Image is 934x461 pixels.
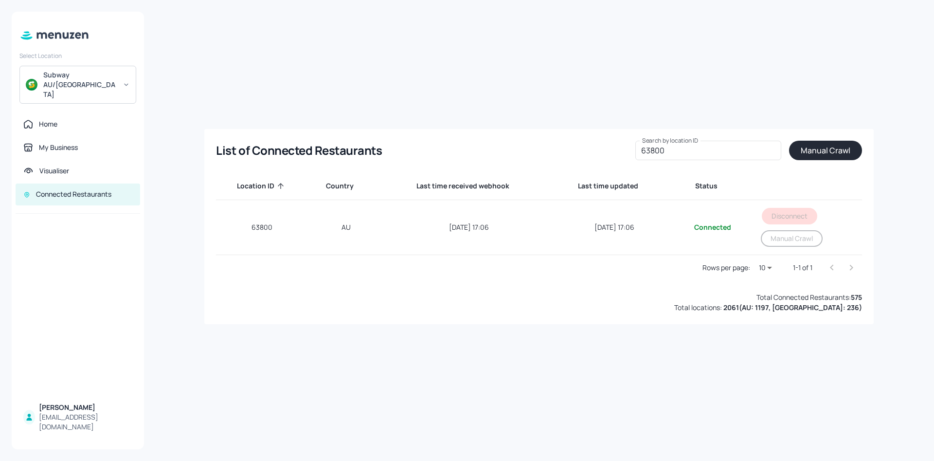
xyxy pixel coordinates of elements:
[756,292,862,302] div: Total Connected Restaurants:
[793,263,812,273] p: 1-1 of 1
[684,222,741,232] div: Connected
[674,302,862,313] div: Total locations:
[36,189,111,199] div: Connected Restaurants
[39,143,78,152] div: My Business
[39,119,57,129] div: Home
[237,180,287,192] span: Location ID
[416,180,522,192] span: Last time received webhook
[216,200,307,255] td: 63800
[385,200,553,255] td: [DATE] 17:06
[307,200,385,255] td: AU
[39,412,132,432] div: [EMAIL_ADDRESS][DOMAIN_NAME]
[326,180,366,192] span: Country
[216,143,382,158] div: List of Connected Restaurants
[578,180,651,192] span: Last time updated
[851,293,862,302] b: 575
[26,79,37,91] img: avatar
[39,166,69,176] div: Visualiser
[19,52,136,60] div: Select Location
[761,230,823,247] button: Manual Crawl
[702,263,750,273] p: Rows per page:
[789,141,862,160] button: Manual Crawl
[43,70,117,99] div: Subway AU/[GEOGRAPHIC_DATA]
[723,303,862,312] b: 2061 ( AU: 1197, [GEOGRAPHIC_DATA]: 236 )
[762,208,817,224] button: Disconnect
[39,403,132,412] div: [PERSON_NAME]
[754,261,777,275] div: 10
[695,180,730,192] span: Status
[553,200,676,255] td: [DATE] 17:06
[642,136,699,145] label: Search by location ID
